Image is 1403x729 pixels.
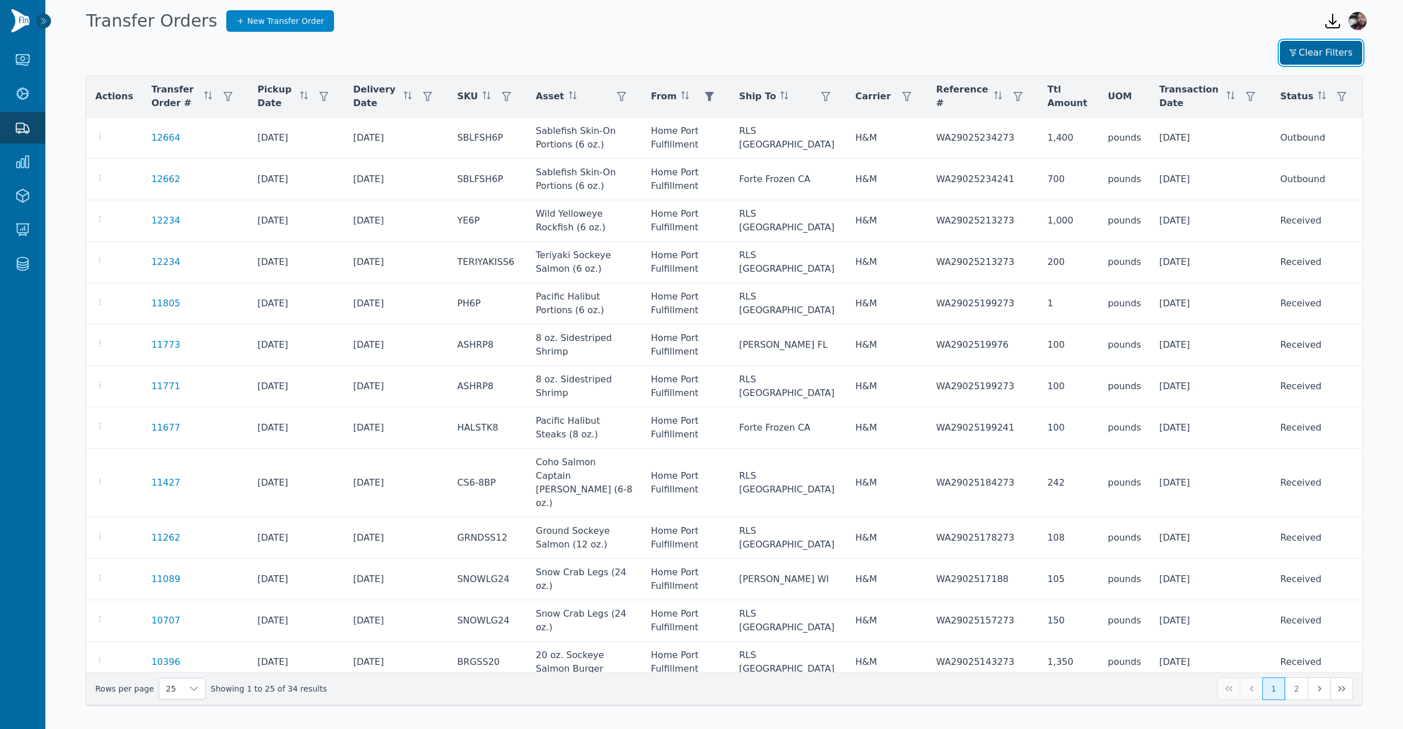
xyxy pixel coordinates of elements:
td: H&M [846,600,927,642]
td: [DATE] [1150,200,1271,242]
td: 105 [1038,559,1099,600]
td: WA2902519976 [927,325,1038,366]
a: 11427 [151,476,180,490]
a: 11677 [151,421,180,435]
td: pounds [1098,600,1150,642]
td: Received [1271,449,1362,517]
span: UOM [1108,90,1132,103]
td: 1,400 [1038,117,1099,159]
a: New Transfer Order [226,10,334,32]
button: Next Page [1308,677,1330,700]
td: HALSTK8 [448,407,527,449]
td: SBLFSH6P [448,117,527,159]
td: Received [1271,283,1362,325]
td: WA29025234241 [927,159,1038,200]
td: Home Port Fulfillment [642,517,730,559]
td: Received [1271,642,1362,683]
a: 12234 [151,255,180,269]
td: H&M [846,366,927,407]
button: Last Page [1330,677,1353,700]
td: 100 [1038,407,1099,449]
td: [DATE] [248,159,344,200]
td: [DATE] [344,600,448,642]
td: WA29025178273 [927,517,1038,559]
td: 1,350 [1038,642,1099,683]
td: H&M [846,325,927,366]
a: 10396 [151,655,180,669]
a: 10707 [151,614,180,627]
a: 12664 [151,131,180,145]
td: WA29025213273 [927,242,1038,283]
span: Carrier [855,90,891,103]
td: Forte Frozen CA [730,159,846,200]
td: RLS [GEOGRAPHIC_DATA] [730,600,846,642]
td: RLS [GEOGRAPHIC_DATA] [730,283,846,325]
td: PH6P [448,283,527,325]
td: [DATE] [248,559,344,600]
td: WA29025199273 [927,283,1038,325]
td: Home Port Fulfillment [642,449,730,517]
td: GRNDSS12 [448,517,527,559]
td: H&M [846,642,927,683]
span: Rows per page [159,679,183,699]
td: SBLFSH6P [448,159,527,200]
a: 12662 [151,172,180,186]
span: Reference # [936,83,990,110]
td: Received [1271,325,1362,366]
td: [DATE] [344,159,448,200]
button: Clear Filters [1280,41,1362,65]
td: WA29025157273 [927,600,1038,642]
td: BRGSS20 [448,642,527,683]
span: Pickup Date [257,83,295,110]
td: [DATE] [1150,283,1271,325]
td: Home Port Fulfillment [642,242,730,283]
span: Ttl Amount [1047,83,1090,110]
td: [DATE] [248,517,344,559]
img: Finventory [11,9,29,32]
td: pounds [1098,407,1150,449]
span: Actions [95,90,133,103]
span: Transfer Order # [151,83,200,110]
td: [DATE] [1150,449,1271,517]
td: Sablefish Skin-On Portions (6 oz.) [527,117,642,159]
td: [DATE] [344,200,448,242]
span: From [651,90,677,103]
img: Gareth Morales [1349,12,1367,30]
td: pounds [1098,200,1150,242]
td: [DATE] [344,407,448,449]
td: RLS [GEOGRAPHIC_DATA] [730,517,846,559]
td: WA29025213273 [927,200,1038,242]
td: Wild Yelloweye Rockfish (6 oz.) [527,200,642,242]
td: 200 [1038,242,1099,283]
td: Home Port Fulfillment [642,642,730,683]
td: RLS [GEOGRAPHIC_DATA] [730,366,846,407]
td: [DATE] [248,366,344,407]
td: H&M [846,159,927,200]
td: pounds [1098,325,1150,366]
td: Home Port Fulfillment [642,200,730,242]
td: [DATE] [248,325,344,366]
td: pounds [1098,117,1150,159]
td: [DATE] [1150,559,1271,600]
td: pounds [1098,366,1150,407]
td: H&M [846,407,927,449]
td: [DATE] [1150,117,1271,159]
span: Showing 1 to 25 of 34 results [210,683,327,694]
td: [PERSON_NAME] WI [730,559,846,600]
td: Received [1271,407,1362,449]
td: [DATE] [1150,642,1271,683]
td: CS6-8BP [448,449,527,517]
td: WA29025199273 [927,366,1038,407]
td: pounds [1098,642,1150,683]
td: 100 [1038,366,1099,407]
td: 1 [1038,283,1099,325]
td: Coho Salmon Captain [PERSON_NAME] (6-8 oz.) [527,449,642,517]
td: TERIYAKISS6 [448,242,527,283]
td: [DATE] [344,449,448,517]
td: Sablefish Skin-On Portions (6 oz.) [527,159,642,200]
a: 12234 [151,214,180,227]
span: Ship To [739,90,776,103]
td: Pacific Halibut Steaks (8 oz.) [527,407,642,449]
td: [DATE] [344,325,448,366]
td: Outbound [1271,159,1362,200]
